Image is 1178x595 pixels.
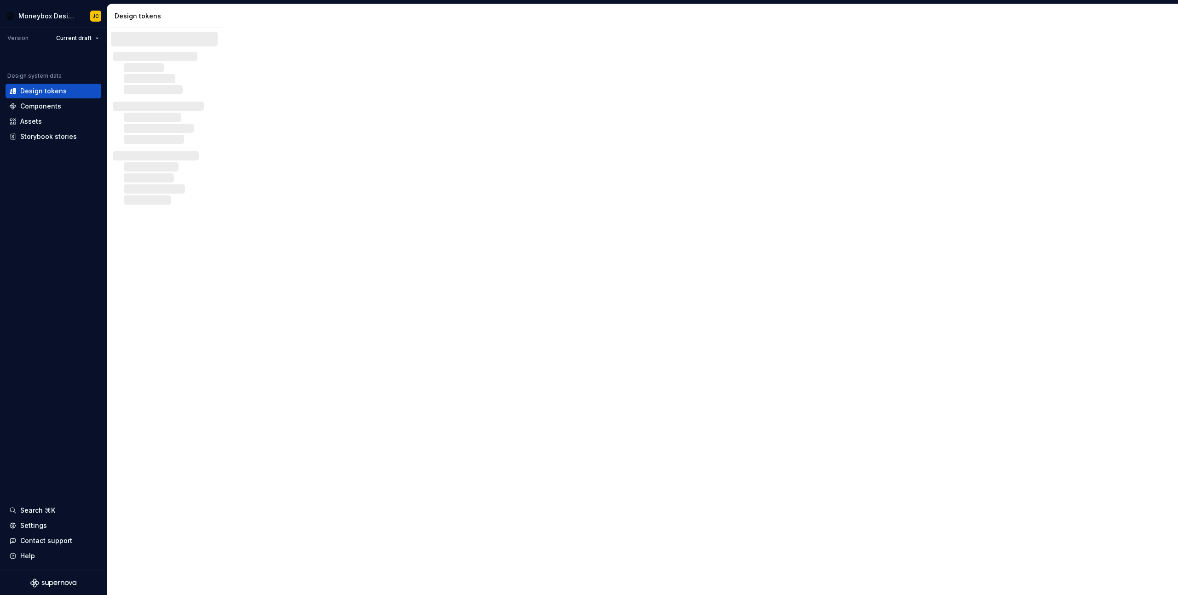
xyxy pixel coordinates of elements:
a: Components [6,99,101,114]
div: Components [20,102,61,111]
div: Search ⌘K [20,506,55,515]
div: Moneybox Design System [18,11,77,21]
div: Assets [20,117,42,126]
button: Moneybox Design SystemJC [2,6,105,26]
div: Settings [20,521,47,530]
div: Contact support [20,536,72,545]
div: Version [7,34,29,42]
a: Settings [6,518,101,533]
button: Help [6,549,101,563]
div: Help [20,551,35,561]
button: Current draft [52,32,103,45]
a: Design tokens [6,84,101,98]
a: Storybook stories [6,129,101,144]
svg: Supernova Logo [30,578,76,588]
div: Design system data [7,72,62,80]
span: Current draft [56,34,92,42]
div: Design tokens [115,11,218,21]
div: JC [92,12,99,20]
a: Assets [6,114,101,129]
button: Search ⌘K [6,503,101,518]
button: Contact support [6,533,101,548]
div: Storybook stories [20,132,77,141]
div: Design tokens [20,86,67,96]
